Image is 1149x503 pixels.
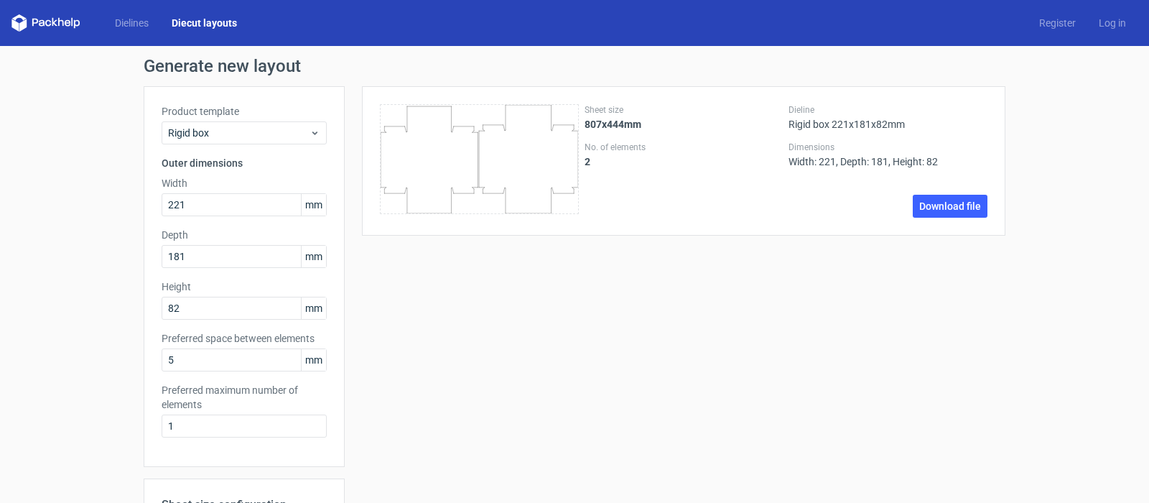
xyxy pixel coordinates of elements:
label: Preferred space between elements [162,331,327,346]
a: Log in [1087,16,1138,30]
a: Diecut layouts [160,16,248,30]
strong: 807x444mm [585,119,641,130]
span: mm [301,194,326,216]
label: Depth [162,228,327,242]
label: Product template [162,104,327,119]
label: Preferred maximum number of elements [162,383,327,412]
div: Rigid box 221x181x82mm [789,104,987,130]
label: Height [162,280,327,294]
label: Width [162,176,327,190]
span: mm [301,297,326,319]
span: mm [301,246,326,267]
span: Rigid box [168,126,310,140]
label: Dimensions [789,142,987,153]
h3: Outer dimensions [162,156,327,170]
span: mm [301,349,326,371]
label: Sheet size [585,104,783,116]
label: No. of elements [585,142,783,153]
a: Download file [913,195,987,218]
a: Dielines [103,16,160,30]
label: Dieline [789,104,987,116]
div: Width: 221, Depth: 181, Height: 82 [789,142,987,167]
strong: 2 [585,156,590,167]
a: Register [1028,16,1087,30]
h1: Generate new layout [144,57,1005,75]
